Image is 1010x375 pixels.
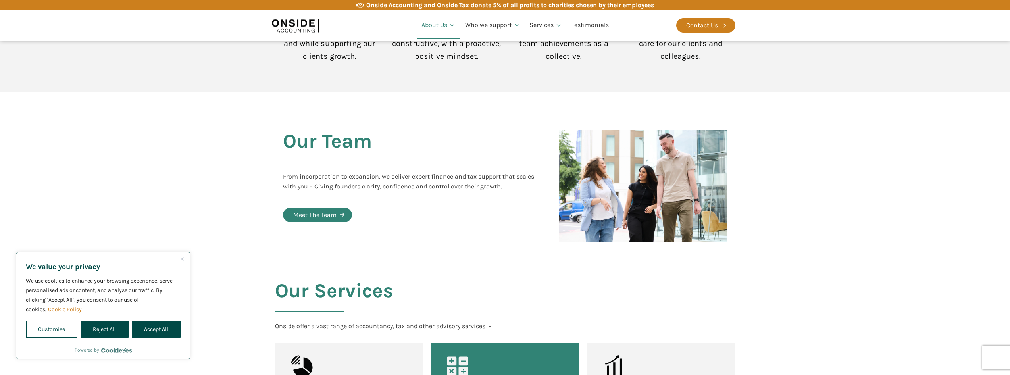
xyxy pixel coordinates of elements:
[26,262,181,271] p: We value your privacy
[567,12,614,39] a: Testimonials
[460,12,525,39] a: Who we support
[26,276,181,314] p: We use cookies to enhance your browsing experience, serve personalised ads or content, and analys...
[16,252,190,359] div: We value your privacy
[283,130,372,171] h2: Our Team
[75,346,132,354] div: Powered by
[132,321,181,338] button: Accept All
[417,12,460,39] a: About Us
[275,321,491,331] div: Onside offer a vast range of accountancy, tax and other advisory services -
[293,210,337,220] div: Meet The Team
[177,254,187,263] button: Close
[26,321,77,338] button: Customise
[48,306,82,313] a: Cookie Policy
[181,257,184,261] img: Close
[275,280,393,321] h2: Our Services
[283,208,352,223] a: Meet The Team
[525,12,567,39] a: Services
[81,321,128,338] button: Reject All
[101,348,132,353] a: Visit CookieYes website
[686,20,718,31] div: Contact Us
[272,16,319,35] img: Onside Accounting
[283,171,543,192] div: From incorporation to expansion, we deliver expert finance and tax support that scales with you –...
[676,18,735,33] a: Contact Us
